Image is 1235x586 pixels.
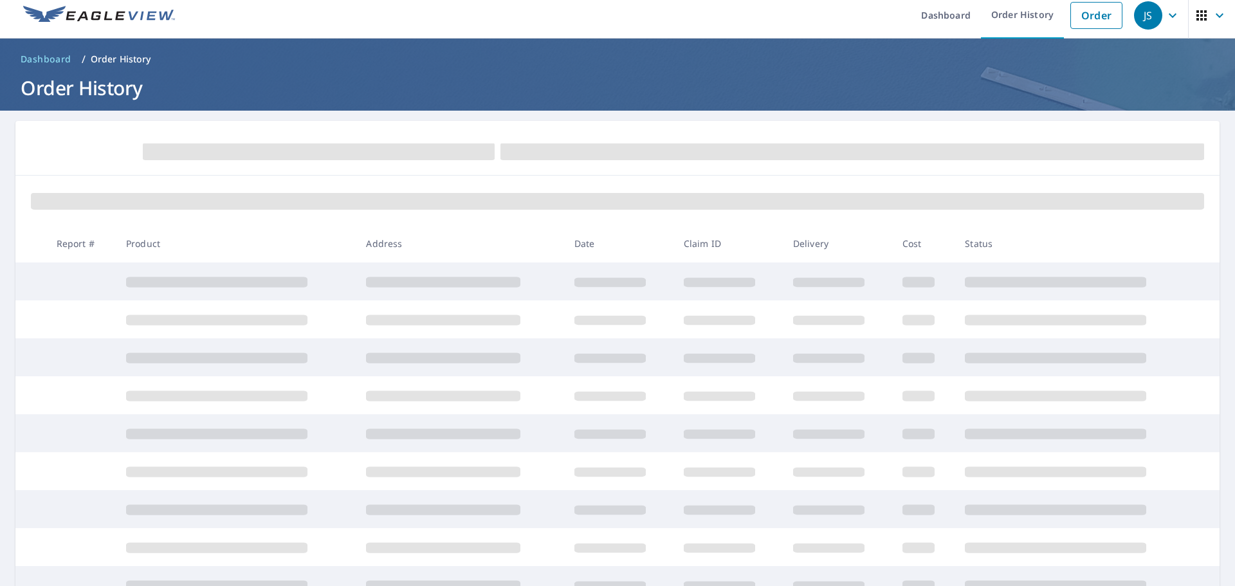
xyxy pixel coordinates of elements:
[356,224,563,262] th: Address
[783,224,892,262] th: Delivery
[1070,2,1122,29] a: Order
[21,53,71,66] span: Dashboard
[15,49,1220,69] nav: breadcrumb
[23,6,175,25] img: EV Logo
[116,224,356,262] th: Product
[46,224,116,262] th: Report #
[1134,1,1162,30] div: JS
[673,224,783,262] th: Claim ID
[892,224,955,262] th: Cost
[15,49,77,69] a: Dashboard
[82,51,86,67] li: /
[564,224,673,262] th: Date
[15,75,1220,101] h1: Order History
[91,53,151,66] p: Order History
[955,224,1195,262] th: Status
